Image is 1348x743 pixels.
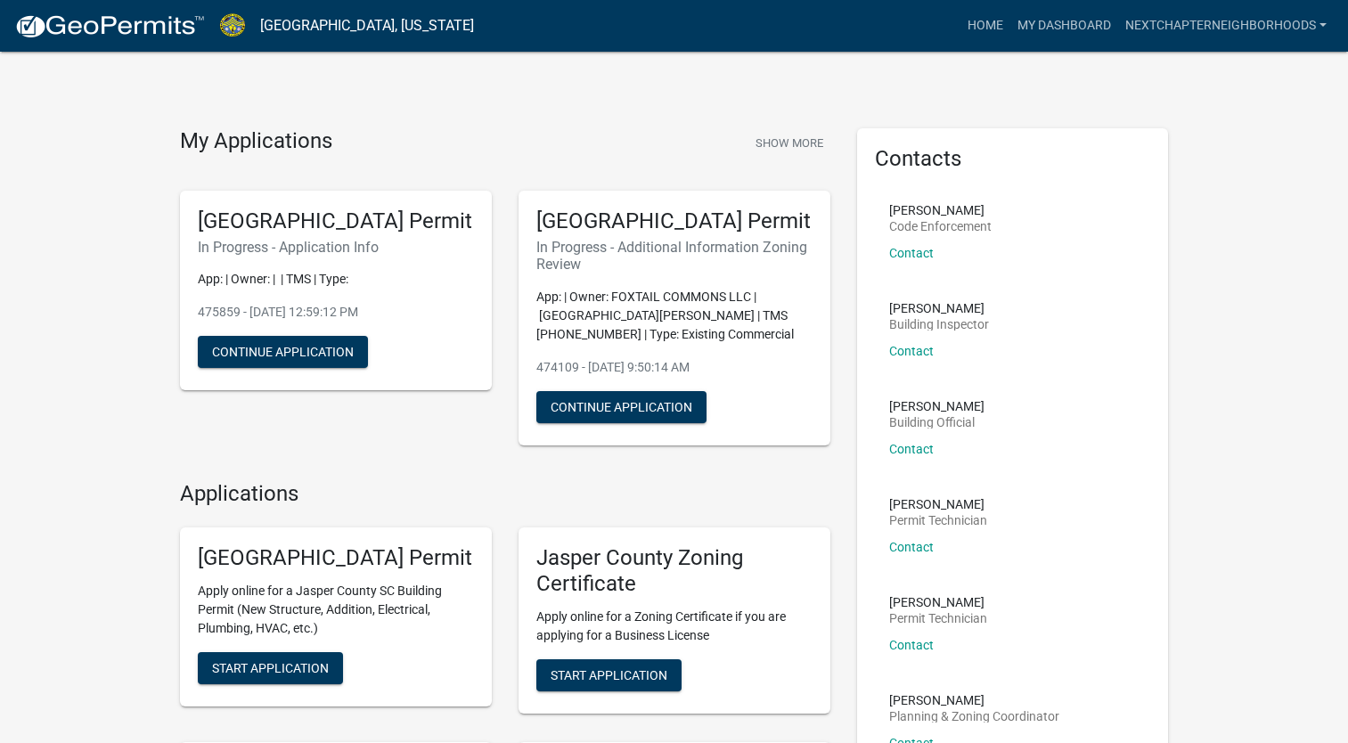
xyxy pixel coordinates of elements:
span: Start Application [551,668,667,682]
p: App: | Owner: FOXTAIL COMMONS LLC | [GEOGRAPHIC_DATA][PERSON_NAME] | TMS [PHONE_NUMBER] | Type: E... [536,288,813,344]
h5: [GEOGRAPHIC_DATA] Permit [198,208,474,234]
p: Apply online for a Zoning Certificate if you are applying for a Business License [536,608,813,645]
a: Contact [889,638,934,652]
span: Start Application [212,661,329,675]
p: Building Inspector [889,318,989,331]
a: My Dashboard [1010,9,1118,43]
a: [GEOGRAPHIC_DATA], [US_STATE] [260,11,474,41]
a: Nextchapterneighborhoods [1118,9,1334,43]
h5: [GEOGRAPHIC_DATA] Permit [198,545,474,571]
h5: Jasper County Zoning Certificate [536,545,813,597]
p: Apply online for a Jasper County SC Building Permit (New Structure, Addition, Electrical, Plumbin... [198,582,474,638]
button: Continue Application [536,391,707,423]
h6: In Progress - Additional Information Zoning Review [536,239,813,273]
img: Jasper County, South Carolina [219,13,246,37]
h4: Applications [180,481,830,507]
p: [PERSON_NAME] [889,596,987,608]
p: [PERSON_NAME] [889,204,992,216]
button: Show More [748,128,830,158]
p: Permit Technician [889,612,987,625]
p: 475859 - [DATE] 12:59:12 PM [198,303,474,322]
p: Planning & Zoning Coordinator [889,710,1059,723]
p: 474109 - [DATE] 9:50:14 AM [536,358,813,377]
p: App: | Owner: | | TMS | Type: [198,270,474,289]
p: [PERSON_NAME] [889,498,987,510]
a: Home [960,9,1010,43]
p: Code Enforcement [889,220,992,233]
p: [PERSON_NAME] [889,400,984,412]
h4: My Applications [180,128,332,155]
button: Start Application [536,659,682,691]
p: Permit Technician [889,514,987,527]
h5: Contacts [875,146,1151,172]
p: [PERSON_NAME] [889,302,989,314]
a: Contact [889,540,934,554]
button: Continue Application [198,336,368,368]
p: Building Official [889,416,984,429]
p: [PERSON_NAME] [889,694,1059,706]
a: Contact [889,344,934,358]
a: Contact [889,246,934,260]
h5: [GEOGRAPHIC_DATA] Permit [536,208,813,234]
button: Start Application [198,652,343,684]
a: Contact [889,442,934,456]
h6: In Progress - Application Info [198,239,474,256]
